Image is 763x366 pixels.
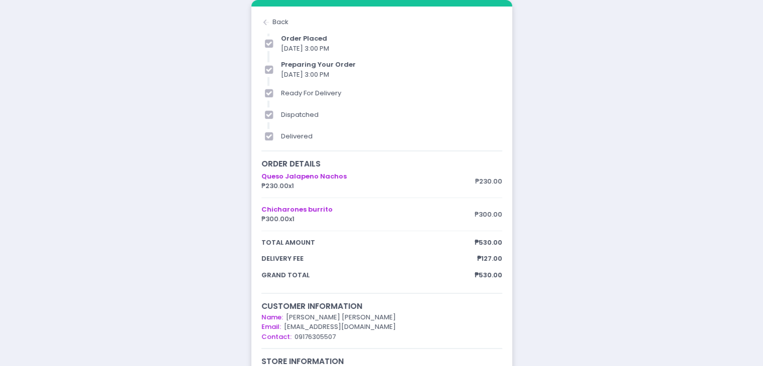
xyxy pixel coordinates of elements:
div: 09176305507 [261,332,502,342]
span: [DATE] 3:00 PM [281,44,329,53]
div: order placed [281,34,502,44]
span: Name: [261,312,283,322]
div: ready for delivery [281,88,502,98]
div: [PERSON_NAME] [PERSON_NAME] [261,312,502,322]
span: total amount [261,238,475,248]
div: [EMAIL_ADDRESS][DOMAIN_NAME] [261,322,502,332]
span: [DATE] 3:00 PM [281,70,329,79]
div: dispatched [281,110,502,120]
div: preparing your order [281,60,502,70]
span: Contact: [261,332,291,341]
div: customer information [261,300,502,312]
span: grand total [261,270,475,280]
div: Back [261,17,502,27]
span: delivery fee [261,254,477,264]
span: ₱127.00 [477,254,502,264]
span: ₱530.00 [475,238,502,248]
div: delivered [281,131,502,141]
span: Email: [261,322,281,331]
div: order details [261,158,502,169]
span: ₱530.00 [475,270,502,280]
